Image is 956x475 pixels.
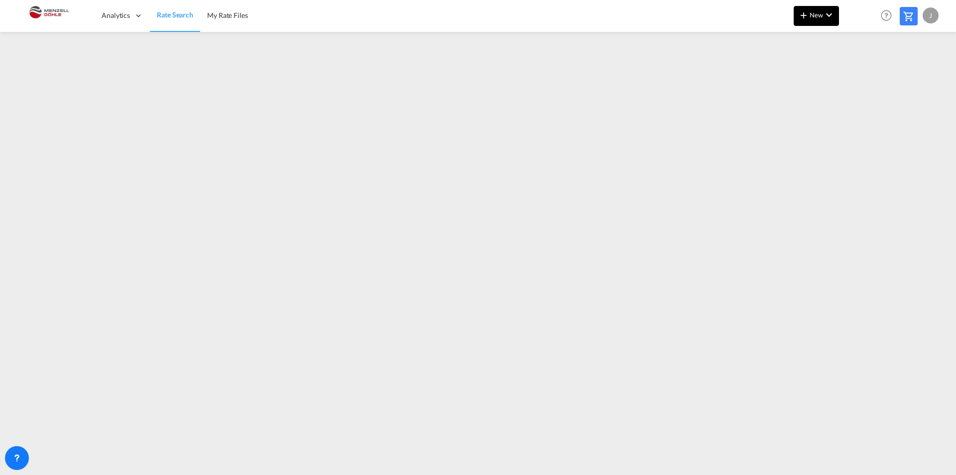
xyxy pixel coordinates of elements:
[798,11,835,19] span: New
[878,7,900,25] div: Help
[923,7,939,23] div: J
[823,9,835,21] md-icon: icon-chevron-down
[207,11,248,19] span: My Rate Files
[102,10,130,20] span: Analytics
[798,9,810,21] md-icon: icon-plus 400-fg
[15,4,82,27] img: 5c2b1670644e11efba44c1e626d722bd.JPG
[157,10,193,19] span: Rate Search
[878,7,895,24] span: Help
[794,6,839,26] button: icon-plus 400-fgNewicon-chevron-down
